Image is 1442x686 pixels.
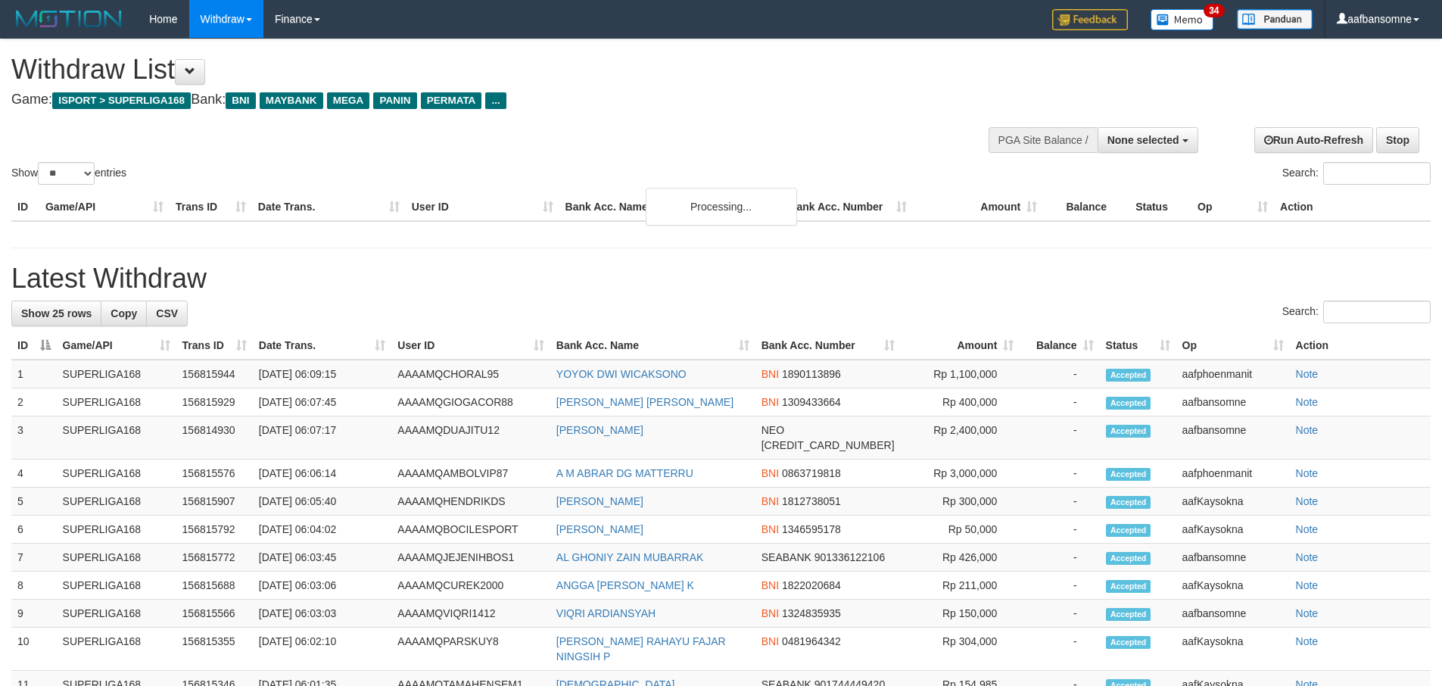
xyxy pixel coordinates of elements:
td: 156814930 [176,416,253,460]
td: aafbansomne [1176,600,1290,628]
a: [PERSON_NAME] [556,424,643,436]
td: 6 [11,516,57,544]
td: 3 [11,416,57,460]
a: VIQRI ARDIANSYAH [556,607,656,619]
span: MAYBANK [260,92,323,109]
span: Copy 901336122106 to clipboard [814,551,885,563]
span: MEGA [327,92,370,109]
td: aafbansomne [1176,388,1290,416]
td: [DATE] 06:07:45 [253,388,392,416]
th: Amount [913,193,1043,221]
td: SUPERLIGA168 [57,544,176,572]
a: Note [1296,579,1319,591]
span: BNI [761,467,779,479]
span: Copy [111,307,137,320]
td: - [1020,628,1099,671]
span: Copy 1324835935 to clipboard [782,607,841,619]
label: Search: [1282,301,1431,323]
td: Rp 426,000 [901,544,1020,572]
th: ID: activate to sort column descending [11,332,57,360]
th: Bank Acc. Number [783,193,913,221]
span: Copy 1812738051 to clipboard [782,495,841,507]
span: BNI [761,495,779,507]
th: ID [11,193,39,221]
span: Copy 1309433664 to clipboard [782,396,841,408]
th: User ID: activate to sort column ascending [391,332,550,360]
th: Status: activate to sort column ascending [1100,332,1176,360]
span: Accepted [1106,524,1151,537]
td: 156815944 [176,360,253,388]
button: None selected [1098,127,1198,153]
td: Rp 2,400,000 [901,416,1020,460]
td: aafphoenmanit [1176,460,1290,488]
td: 156815772 [176,544,253,572]
td: - [1020,416,1099,460]
span: SEABANK [761,551,811,563]
td: aafKaysokna [1176,516,1290,544]
span: Accepted [1106,636,1151,649]
span: NEO [761,424,784,436]
a: [PERSON_NAME] [556,523,643,535]
span: Accepted [1106,608,1151,621]
td: 156815688 [176,572,253,600]
td: 9 [11,600,57,628]
a: ANGGA [PERSON_NAME] K [556,579,694,591]
span: BNI [761,607,779,619]
td: aafKaysokna [1176,488,1290,516]
th: Date Trans.: activate to sort column ascending [253,332,392,360]
span: Accepted [1106,496,1151,509]
td: AAAAMQHENDRIKDS [391,488,550,516]
span: Copy 1890113896 to clipboard [782,368,841,380]
th: Balance [1043,193,1129,221]
img: Feedback.jpg [1052,9,1128,30]
img: MOTION_logo.png [11,8,126,30]
a: Note [1296,467,1319,479]
td: 156815576 [176,460,253,488]
span: Copy 1346595178 to clipboard [782,523,841,535]
img: panduan.png [1237,9,1313,30]
td: Rp 3,000,000 [901,460,1020,488]
span: Show 25 rows [21,307,92,320]
td: SUPERLIGA168 [57,516,176,544]
a: CSV [146,301,188,326]
span: ... [485,92,506,109]
span: BNI [226,92,255,109]
th: User ID [406,193,559,221]
td: AAAAMQCHORAL95 [391,360,550,388]
td: aafbansomne [1176,544,1290,572]
a: [PERSON_NAME] [PERSON_NAME] [556,396,733,408]
td: 8 [11,572,57,600]
label: Show entries [11,162,126,185]
a: Note [1296,424,1319,436]
span: BNI [761,368,779,380]
th: Bank Acc. Name: activate to sort column ascending [550,332,755,360]
a: AL GHONIY ZAIN MUBARRAK [556,551,703,563]
a: YOYOK DWI WICAKSONO [556,368,687,380]
input: Search: [1323,162,1431,185]
td: Rp 400,000 [901,388,1020,416]
td: SUPERLIGA168 [57,572,176,600]
td: AAAAMQGIOGACOR88 [391,388,550,416]
span: Copy 0863719818 to clipboard [782,467,841,479]
select: Showentries [38,162,95,185]
td: AAAAMQVIQRI1412 [391,600,550,628]
td: Rp 150,000 [901,600,1020,628]
span: BNI [761,635,779,647]
h1: Withdraw List [11,55,946,85]
td: 156815355 [176,628,253,671]
td: - [1020,544,1099,572]
td: [DATE] 06:03:06 [253,572,392,600]
th: Balance: activate to sort column ascending [1020,332,1099,360]
span: PANIN [373,92,416,109]
a: Note [1296,396,1319,408]
td: - [1020,572,1099,600]
th: Status [1129,193,1191,221]
td: SUPERLIGA168 [57,628,176,671]
span: Accepted [1106,468,1151,481]
td: aafKaysokna [1176,572,1290,600]
td: 156815907 [176,488,253,516]
a: Note [1296,523,1319,535]
a: Copy [101,301,147,326]
td: - [1020,488,1099,516]
th: Trans ID: activate to sort column ascending [176,332,253,360]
